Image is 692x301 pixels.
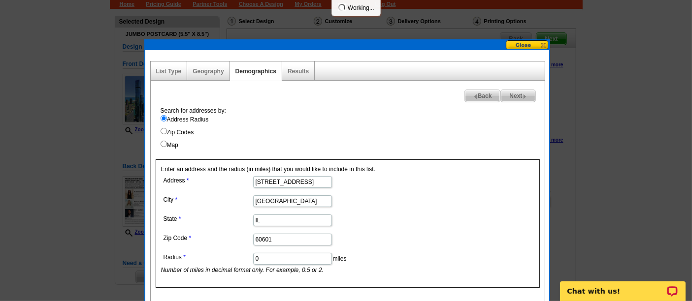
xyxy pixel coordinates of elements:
iframe: LiveChat chat widget [554,270,692,301]
a: Next [500,90,535,102]
label: State [164,214,252,223]
label: Zip Code [164,234,252,242]
label: Zip Codes [161,128,545,137]
a: Geography [193,68,224,75]
span: Next [501,90,535,102]
span: Back [465,90,500,102]
input: Zip Codes [161,128,167,134]
label: Address Radius [161,115,545,124]
a: Results [288,68,309,75]
label: Map [161,141,545,150]
dd: miles [161,250,423,274]
img: loading... [338,3,346,11]
input: Map [161,141,167,147]
a: List Type [156,68,182,75]
label: Radius [164,253,252,262]
label: Address [164,176,252,185]
input: Address Radius [161,115,167,121]
div: Enter an address and the radius (in miles) that you would like to include in this list. [156,159,540,288]
label: City [164,195,252,204]
div: Search for addresses by: [156,106,545,150]
img: button-next-arrow-gray.png [523,94,527,99]
i: Number of miles in decimal format only. For example, 0.5 or 2. [161,267,324,273]
a: Demographics [235,68,276,75]
img: button-prev-arrow-gray.png [473,94,478,99]
a: Back [464,90,501,102]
